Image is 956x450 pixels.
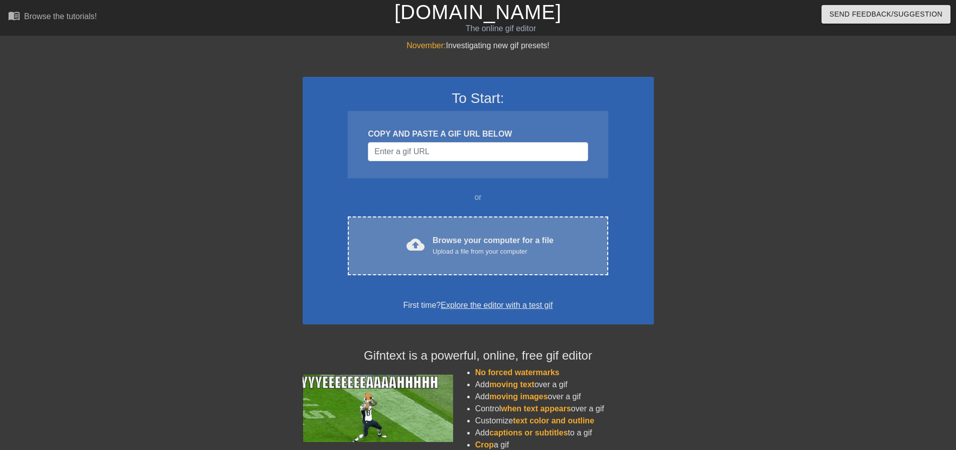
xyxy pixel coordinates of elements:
[8,10,97,25] a: Browse the tutorials!
[513,416,594,425] span: text color and outline
[316,90,641,107] h3: To Start:
[489,392,548,401] span: moving images
[475,379,654,391] li: Add over a gif
[441,301,553,309] a: Explore the editor with a test gif
[475,427,654,439] li: Add to a gif
[329,191,628,203] div: or
[489,380,534,389] span: moving text
[368,128,588,140] div: COPY AND PASTE A GIF URL BELOW
[368,142,588,161] input: Username
[489,428,568,437] span: captions or subtitles
[822,5,950,24] button: Send Feedback/Suggestion
[501,404,571,413] span: when text appears
[475,403,654,415] li: Control over a gif
[406,41,446,50] span: November:
[433,247,554,257] div: Upload a file from your computer
[475,440,494,449] span: Crop
[303,40,654,52] div: Investigating new gif presets!
[316,299,641,311] div: First time?
[8,10,20,22] span: menu_book
[324,23,678,35] div: The online gif editor
[433,235,554,257] div: Browse your computer for a file
[303,349,654,363] h4: Gifntext is a powerful, online, free gif editor
[394,1,562,23] a: [DOMAIN_NAME]
[830,8,942,21] span: Send Feedback/Suggestion
[475,368,560,377] span: No forced watermarks
[475,391,654,403] li: Add over a gif
[475,415,654,427] li: Customize
[24,12,97,21] div: Browse the tutorials!
[406,236,425,254] span: cloud_upload
[303,375,453,442] img: football_small.gif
